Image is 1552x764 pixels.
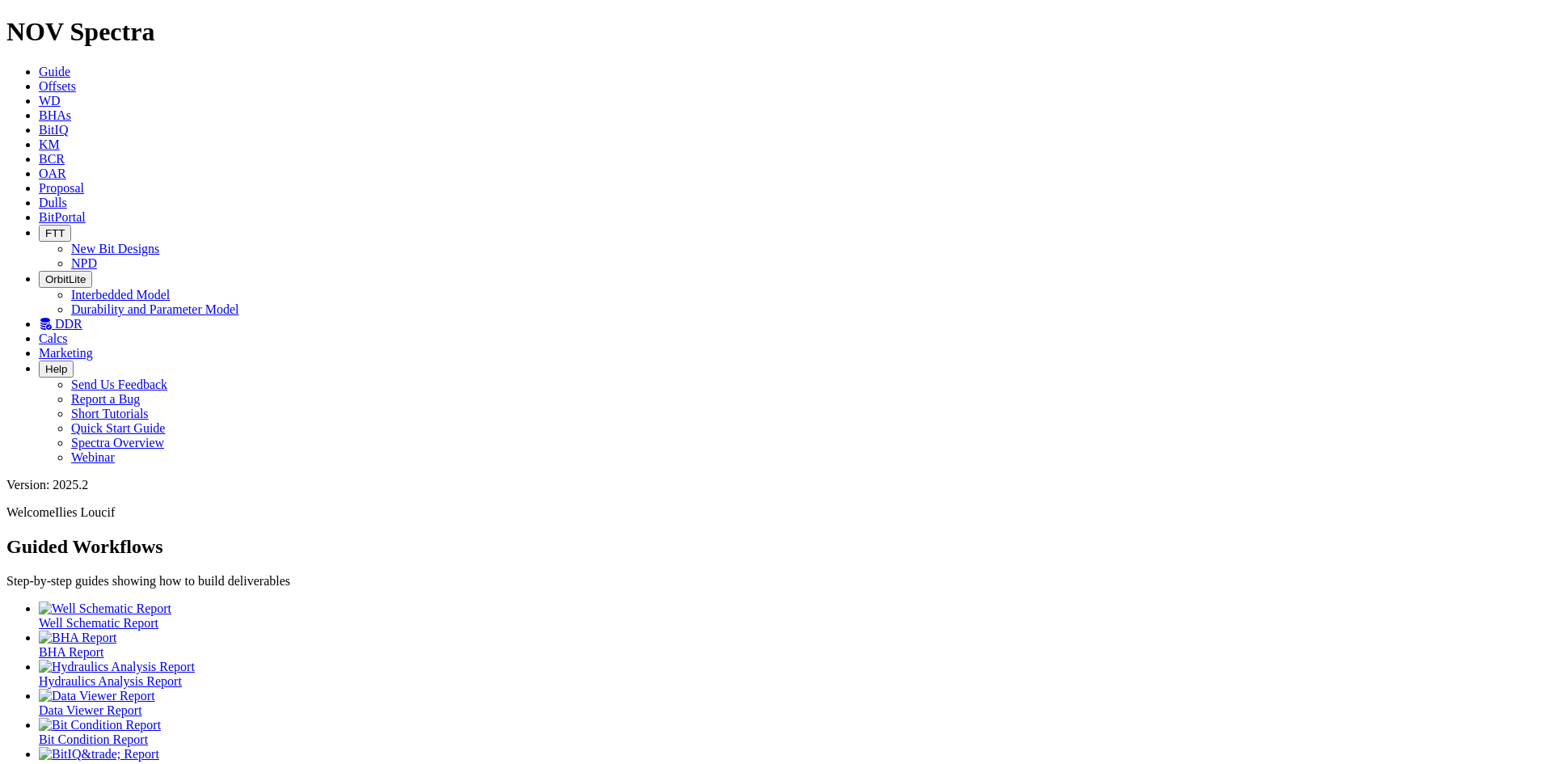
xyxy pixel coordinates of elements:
[39,346,93,360] a: Marketing
[71,450,115,464] a: Webinar
[6,574,1546,589] p: Step-by-step guides showing how to build deliverables
[39,79,76,93] a: Offsets
[55,505,115,519] span: Ilies Loucif
[6,478,1546,492] div: Version: 2025.2
[39,361,74,378] button: Help
[39,674,182,688] span: Hydraulics Analysis Report
[6,17,1546,47] h1: NOV Spectra
[39,65,70,78] a: Guide
[39,123,68,137] a: BitIQ
[45,273,86,285] span: OrbitLite
[39,747,159,762] img: BitIQ&trade; Report
[6,505,1546,520] p: Welcome
[39,718,1546,746] a: Bit Condition Report Bit Condition Report
[71,378,167,391] a: Send Us Feedback
[39,271,92,288] button: OrbitLite
[39,152,65,166] a: BCR
[55,317,82,331] span: DDR
[39,137,60,151] a: KM
[39,331,68,345] a: Calcs
[39,317,82,331] a: DDR
[39,108,71,122] a: BHAs
[71,392,140,406] a: Report a Bug
[39,645,103,659] span: BHA Report
[39,601,171,616] img: Well Schematic Report
[39,167,66,180] a: OAR
[71,421,165,435] a: Quick Start Guide
[39,94,61,108] a: WD
[71,288,170,302] a: Interbedded Model
[39,616,158,630] span: Well Schematic Report
[39,718,161,732] img: Bit Condition Report
[71,256,97,270] a: NPD
[71,407,149,420] a: Short Tutorials
[71,436,164,450] a: Spectra Overview
[71,302,239,316] a: Durability and Parameter Model
[39,689,155,703] img: Data Viewer Report
[39,210,86,224] a: BitPortal
[39,181,84,195] a: Proposal
[39,196,67,209] a: Dulls
[39,703,142,717] span: Data Viewer Report
[39,601,1546,630] a: Well Schematic Report Well Schematic Report
[45,227,65,239] span: FTT
[39,660,195,674] img: Hydraulics Analysis Report
[39,689,1546,717] a: Data Viewer Report Data Viewer Report
[39,225,71,242] button: FTT
[45,363,67,375] span: Help
[39,631,1546,659] a: BHA Report BHA Report
[71,242,159,255] a: New Bit Designs
[6,536,1546,558] h2: Guided Workflows
[39,631,116,645] img: BHA Report
[39,732,148,746] span: Bit Condition Report
[39,660,1546,688] a: Hydraulics Analysis Report Hydraulics Analysis Report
